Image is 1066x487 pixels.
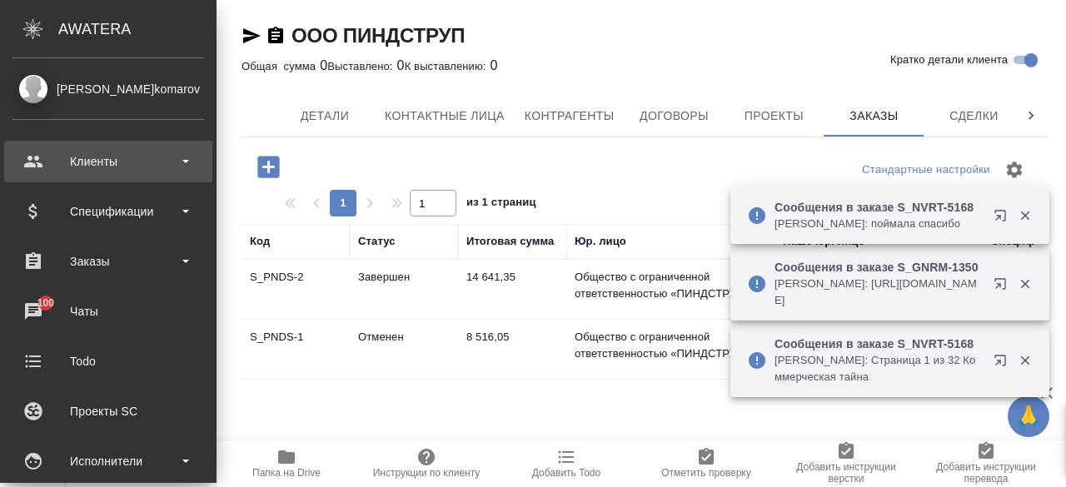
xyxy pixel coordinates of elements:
[12,249,204,274] div: Заказы
[636,440,776,487] button: Отметить проверку
[358,233,396,250] div: Статус
[525,106,615,127] span: Контрагенты
[250,233,270,250] div: Код
[661,467,750,479] span: Отметить проверку
[246,150,291,184] button: Добавить проект
[984,199,1024,239] button: Открыть в новой вкладке
[373,467,481,479] span: Инструкции по клиенту
[350,321,458,379] td: Отменен
[350,261,458,319] td: Завершен
[734,106,814,127] span: Проекты
[12,349,204,374] div: Todo
[12,80,204,98] div: [PERSON_NAME]komarov
[266,26,286,46] button: Скопировать ссылку
[242,56,1048,76] div: 0 0 0
[285,106,365,127] span: Детали
[242,261,350,319] td: S_PNDS-2
[858,157,994,183] div: split button
[12,299,204,324] div: Чаты
[12,399,204,424] div: Проекты SC
[532,467,600,479] span: Добавить Todo
[466,233,554,250] div: Итоговая сумма
[327,60,396,72] p: Выставлено:
[775,276,983,309] p: [PERSON_NAME]: [URL][DOMAIN_NAME]
[252,467,321,479] span: Папка на Drive
[834,106,914,127] span: Заказы
[575,233,626,250] div: Юр. лицо
[775,352,983,385] p: [PERSON_NAME]: Страница 1 из 32 Коммерческая тайна
[242,26,262,46] button: Скопировать ссылку для ЯМессенджера
[385,106,505,127] span: Контактные лица
[242,60,320,72] p: Общая сумма
[458,321,566,379] td: 8 516,05
[984,267,1024,307] button: Открыть в новой вкладке
[4,291,212,332] a: 100Чаты
[496,440,636,487] button: Добавить Todo
[775,335,983,352] p: Сообщения в заказе S_NVRT-5168
[12,199,204,224] div: Спецификации
[566,261,775,319] td: Общество с ограниченной ответственностью «ПИНДСТРУП»
[1008,353,1042,368] button: Закрыть
[4,340,212,382] a: Todo
[1008,276,1042,291] button: Закрыть
[12,449,204,474] div: Исполнители
[458,261,566,319] td: 14 641,35
[890,52,1008,68] span: Кратко детали клиента
[58,12,217,46] div: AWATERA
[12,149,204,174] div: Клиенты
[291,24,465,47] a: ООО ПИНДСТРУП
[4,390,212,432] a: Проекты SC
[217,440,356,487] button: Папка на Drive
[466,192,536,216] span: из 1 страниц
[775,216,983,232] p: [PERSON_NAME]: поймала спасибо
[356,440,496,487] button: Инструкции по клиенту
[634,106,714,127] span: Договоры
[934,106,1014,127] span: Сделки
[242,321,350,379] td: S_PNDS-1
[27,295,65,311] span: 100
[1008,208,1042,223] button: Закрыть
[405,60,491,72] p: К выставлению:
[775,199,983,216] p: Сообщения в заказе S_NVRT-5168
[994,150,1034,190] span: Настроить таблицу
[775,259,983,276] p: Сообщения в заказе S_GNRM-1350
[566,321,775,379] td: Общество с ограниченной ответственностью «ПИНДСТРУП»
[984,344,1024,384] button: Открыть в новой вкладке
